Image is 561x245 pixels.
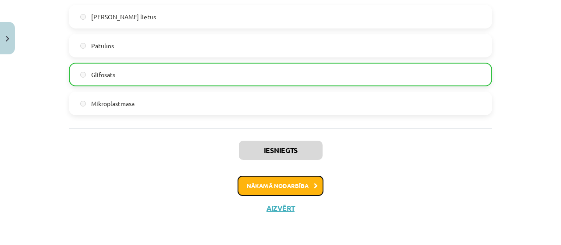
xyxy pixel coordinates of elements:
[238,176,323,196] button: Nākamā nodarbība
[91,99,135,108] span: Mikroplastmasa
[91,41,114,50] span: Patulīns
[91,12,156,21] span: [PERSON_NAME] lietus
[80,72,86,78] input: Glifosāts
[239,141,323,160] button: Iesniegts
[264,204,297,213] button: Aizvērt
[80,43,86,49] input: Patulīns
[80,14,86,20] input: [PERSON_NAME] lietus
[80,101,86,107] input: Mikroplastmasa
[6,36,9,42] img: icon-close-lesson-0947bae3869378f0d4975bcd49f059093ad1ed9edebbc8119c70593378902aed.svg
[91,70,115,79] span: Glifosāts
